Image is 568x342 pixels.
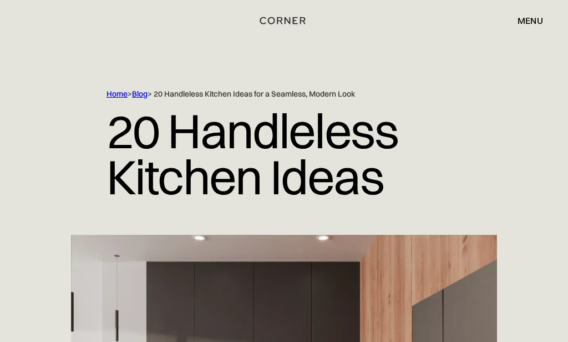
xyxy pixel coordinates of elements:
[506,11,543,30] div: menu
[518,16,543,25] div: menu
[106,89,128,99] a: Home
[132,89,148,99] a: Blog
[106,99,461,208] h1: 20 Handleless Kitchen Ideas
[258,13,310,28] a: home
[106,89,461,99] div: > > 20 Handleless Kitchen Ideas for a Seamless, Modern Look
